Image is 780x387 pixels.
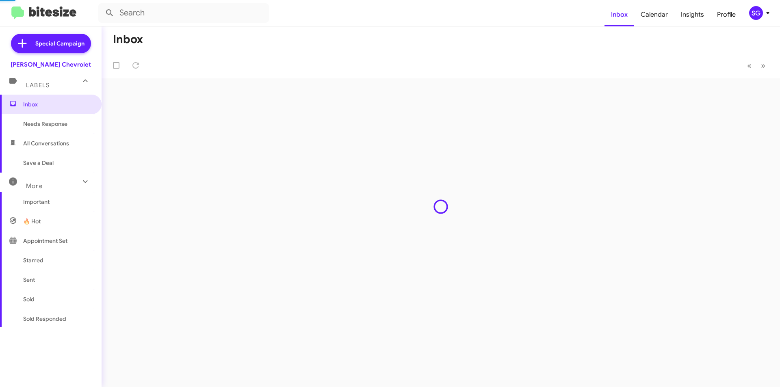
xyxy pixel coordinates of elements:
span: Appointment Set [23,237,67,245]
span: Important [23,198,92,206]
div: SG [749,6,763,20]
a: Calendar [634,3,674,26]
span: Inbox [23,100,92,108]
span: More [26,182,43,190]
span: Starred [23,256,43,264]
span: All Conversations [23,139,69,147]
nav: Page navigation example [743,57,770,74]
button: Previous [742,57,756,74]
a: Special Campaign [11,34,91,53]
span: Special Campaign [35,39,84,48]
span: Sold Responded [23,315,66,323]
a: Insights [674,3,711,26]
input: Search [98,3,269,23]
button: Next [756,57,770,74]
span: Sent [23,276,35,284]
span: Needs Response [23,120,92,128]
span: Labels [26,82,50,89]
a: Profile [711,3,742,26]
a: Inbox [604,3,634,26]
span: « [747,61,752,71]
span: 🔥 Hot [23,217,41,225]
div: [PERSON_NAME] Chevrolet [11,61,91,69]
span: Save a Deal [23,159,54,167]
span: » [761,61,765,71]
span: Sold [23,295,35,303]
button: SG [742,6,771,20]
h1: Inbox [113,33,143,46]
